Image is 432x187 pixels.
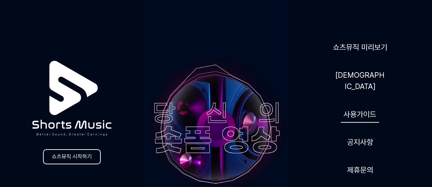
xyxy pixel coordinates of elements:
[344,162,376,178] button: 제휴문의
[43,149,101,164] a: 쇼츠뮤직 시작하기
[333,67,388,95] a: [DEMOGRAPHIC_DATA]
[344,134,376,151] a: 공지사항
[330,39,390,56] a: 쇼츠뮤직 미리보기
[15,42,128,155] img: logo
[341,106,379,123] a: 사용가이드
